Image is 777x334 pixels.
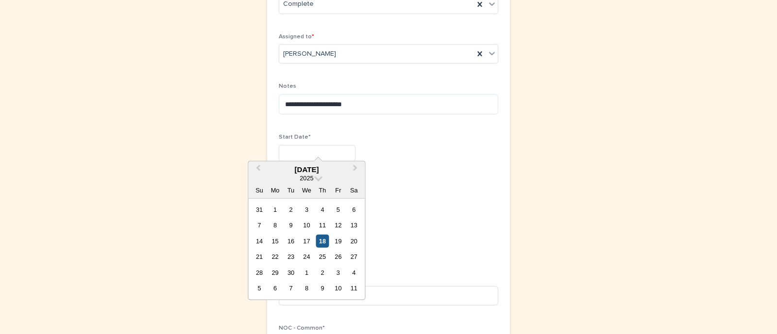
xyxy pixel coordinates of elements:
div: Choose Monday, September 22nd, 2025 [269,250,282,263]
div: Choose Sunday, August 31st, 2025 [253,203,266,216]
div: We [300,184,313,197]
div: Choose Monday, October 6th, 2025 [269,282,282,295]
div: Choose Wednesday, September 24th, 2025 [300,250,313,263]
div: Choose Sunday, September 28th, 2025 [253,266,266,279]
span: Start Date* [279,134,311,140]
div: Choose Saturday, September 6th, 2025 [347,203,360,216]
div: Choose Friday, September 12th, 2025 [332,219,345,232]
div: Choose Thursday, October 9th, 2025 [316,282,329,295]
span: 2025 [300,175,313,182]
button: Next Month [349,162,364,178]
div: Choose Saturday, September 20th, 2025 [347,235,360,248]
div: Mo [269,184,282,197]
span: NOC - Common* [279,325,325,331]
div: Choose Thursday, September 4th, 2025 [316,203,329,216]
div: Choose Sunday, September 14th, 2025 [253,235,266,248]
div: Choose Thursday, October 2nd, 2025 [316,266,329,279]
div: Choose Tuesday, September 2nd, 2025 [284,203,297,216]
div: Th [316,184,329,197]
div: Choose Sunday, September 21st, 2025 [253,250,266,263]
div: Choose Wednesday, October 1st, 2025 [300,266,313,279]
div: Choose Monday, September 8th, 2025 [269,219,282,232]
span: [PERSON_NAME] [283,49,336,59]
div: Choose Monday, September 1st, 2025 [269,203,282,216]
div: Choose Thursday, September 18th, 2025 [316,235,329,248]
div: Su [253,184,266,197]
div: Choose Friday, September 26th, 2025 [332,250,345,263]
div: Choose Wednesday, October 8th, 2025 [300,282,313,295]
div: Choose Friday, October 3rd, 2025 [332,266,345,279]
div: Fr [332,184,345,197]
div: Choose Tuesday, September 9th, 2025 [284,219,297,232]
div: [DATE] [248,165,365,174]
div: Choose Saturday, October 4th, 2025 [347,266,360,279]
div: Choose Wednesday, September 17th, 2025 [300,235,313,248]
div: Choose Friday, September 19th, 2025 [332,235,345,248]
div: Choose Sunday, October 5th, 2025 [253,282,266,295]
div: Choose Thursday, September 25th, 2025 [316,250,329,263]
span: Notes [279,83,296,89]
div: Choose Tuesday, September 16th, 2025 [284,235,297,248]
div: Choose Thursday, September 11th, 2025 [316,219,329,232]
div: Choose Saturday, September 13th, 2025 [347,219,360,232]
div: Choose Monday, September 29th, 2025 [269,266,282,279]
div: Choose Tuesday, September 30th, 2025 [284,266,297,279]
span: Assigned to [279,34,314,40]
div: Sa [347,184,360,197]
div: Choose Friday, September 5th, 2025 [332,203,345,216]
div: Tu [284,184,297,197]
div: month 2025-09 [252,202,362,296]
div: Choose Saturday, September 27th, 2025 [347,250,360,263]
div: Choose Wednesday, September 10th, 2025 [300,219,313,232]
div: Choose Sunday, September 7th, 2025 [253,219,266,232]
div: Choose Friday, October 10th, 2025 [332,282,345,295]
button: Previous Month [249,162,265,178]
div: Choose Wednesday, September 3rd, 2025 [300,203,313,216]
div: Choose Tuesday, September 23rd, 2025 [284,250,297,263]
div: Choose Tuesday, October 7th, 2025 [284,282,297,295]
div: Choose Saturday, October 11th, 2025 [347,282,360,295]
div: Choose Monday, September 15th, 2025 [269,235,282,248]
